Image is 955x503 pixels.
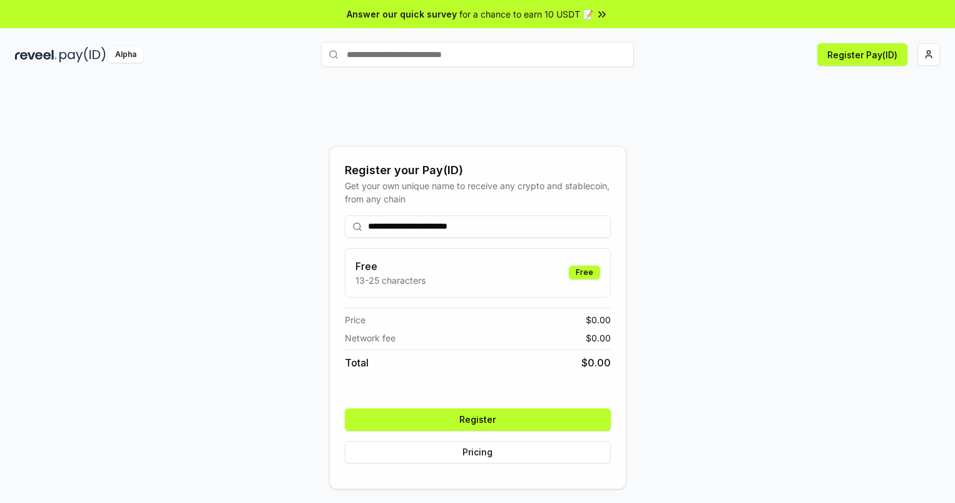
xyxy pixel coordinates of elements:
[581,355,611,370] span: $ 0.00
[347,8,457,21] span: Answer our quick survey
[569,266,600,279] div: Free
[586,313,611,326] span: $ 0.00
[59,47,106,63] img: pay_id
[345,408,611,431] button: Register
[345,355,369,370] span: Total
[817,43,907,66] button: Register Pay(ID)
[459,8,593,21] span: for a chance to earn 10 USDT 📝
[15,47,57,63] img: reveel_dark
[345,441,611,464] button: Pricing
[586,331,611,345] span: $ 0.00
[345,179,611,205] div: Get your own unique name to receive any crypto and stablecoin, from any chain
[345,162,611,179] div: Register your Pay(ID)
[355,259,426,274] h3: Free
[108,47,143,63] div: Alpha
[345,331,396,345] span: Network fee
[355,274,426,287] p: 13-25 characters
[345,313,365,326] span: Price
